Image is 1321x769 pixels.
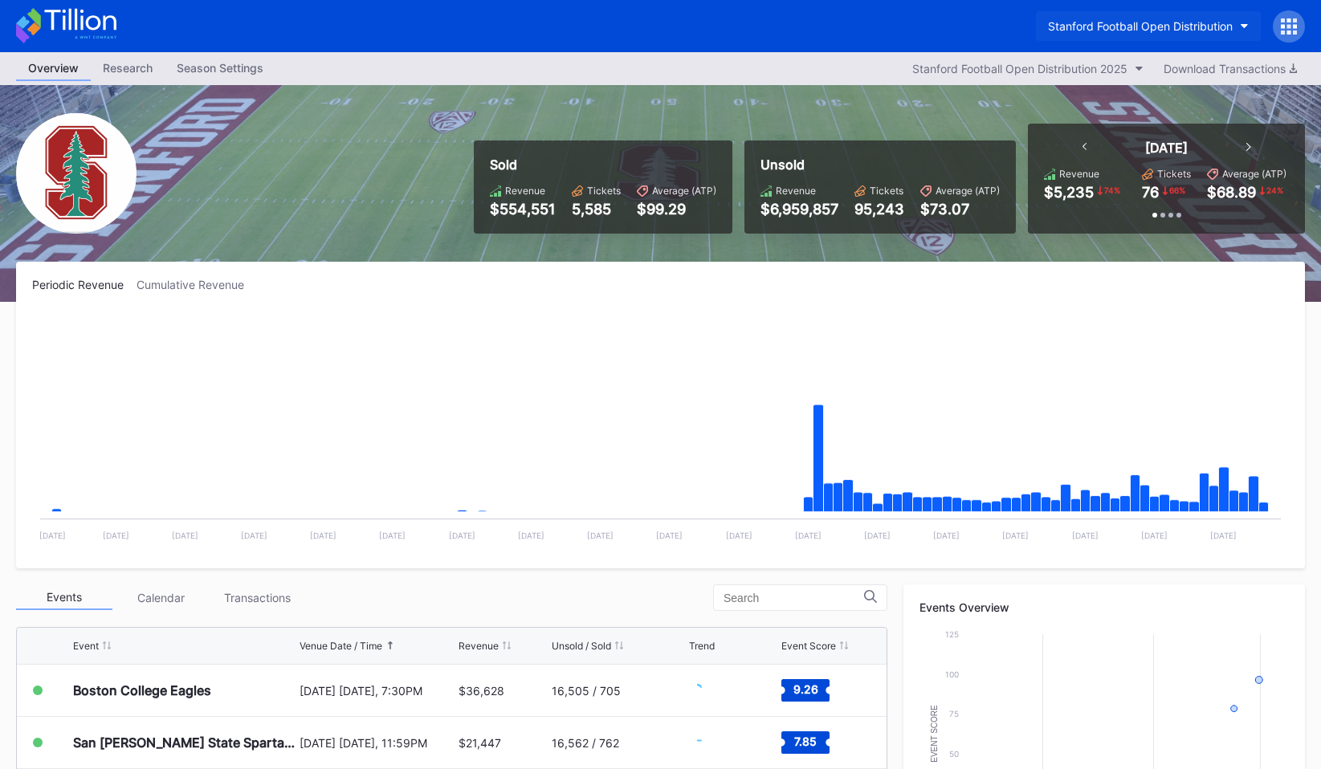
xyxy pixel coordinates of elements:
[241,531,267,540] text: [DATE]
[637,201,716,218] div: $99.29
[794,734,817,748] text: 7.85
[32,311,1289,552] svg: Chart title
[689,640,715,652] div: Trend
[39,531,66,540] text: [DATE]
[587,185,621,197] div: Tickets
[949,709,959,718] text: 75
[300,736,455,750] div: [DATE] [DATE], 11:59PM
[919,600,1289,614] div: Events Overview
[760,201,838,218] div: $6,959,857
[1103,184,1122,197] div: 74 %
[300,640,382,652] div: Venue Date / Time
[73,640,99,652] div: Event
[572,201,621,218] div: 5,585
[459,640,499,652] div: Revenue
[73,682,211,698] div: Boston College Eagles
[760,157,1000,173] div: Unsold
[490,201,556,218] div: $554,551
[904,58,1152,79] button: Stanford Football Open Distribution 2025
[103,531,129,540] text: [DATE]
[945,629,959,639] text: 125
[689,722,737,763] svg: Chart title
[1145,140,1188,156] div: [DATE]
[1002,531,1029,540] text: [DATE]
[949,749,959,759] text: 50
[1207,184,1256,201] div: $68.89
[137,278,257,291] div: Cumulative Revenue
[652,185,716,197] div: Average (ATP)
[1036,11,1261,41] button: Stanford Football Open Distribution
[73,734,296,751] div: San [PERSON_NAME] State Spartans
[1210,531,1237,540] text: [DATE]
[930,705,939,763] text: Event Score
[172,531,198,540] text: [DATE]
[91,56,165,79] div: Research
[165,56,275,79] div: Season Settings
[449,531,475,540] text: [DATE]
[1059,168,1099,180] div: Revenue
[933,531,960,540] text: [DATE]
[854,201,904,218] div: 95,243
[91,56,165,81] a: Research
[1072,531,1099,540] text: [DATE]
[864,531,891,540] text: [DATE]
[459,736,501,750] div: $21,447
[912,62,1127,75] div: Stanford Football Open Distribution 2025
[656,531,683,540] text: [DATE]
[505,185,545,197] div: Revenue
[16,113,137,234] img: Stanford_Football_Secondary.png
[795,531,822,540] text: [DATE]
[16,585,112,610] div: Events
[300,684,455,698] div: [DATE] [DATE], 7:30PM
[490,157,716,173] div: Sold
[945,669,959,679] text: 100
[587,531,614,540] text: [DATE]
[726,531,752,540] text: [DATE]
[1164,62,1297,75] div: Download Transactions
[1156,58,1305,79] button: Download Transactions
[165,56,275,81] a: Season Settings
[793,682,818,696] text: 9.26
[689,670,737,710] svg: Chart title
[1222,168,1286,180] div: Average (ATP)
[552,684,621,698] div: 16,505 / 705
[16,56,91,81] a: Overview
[32,278,137,291] div: Periodic Revenue
[518,531,544,540] text: [DATE]
[1048,19,1233,33] div: Stanford Football Open Distribution
[1142,184,1159,201] div: 76
[209,585,305,610] div: Transactions
[781,640,836,652] div: Event Score
[1141,531,1168,540] text: [DATE]
[552,736,619,750] div: 16,562 / 762
[1265,184,1285,197] div: 24 %
[870,185,903,197] div: Tickets
[1168,184,1187,197] div: 66 %
[379,531,406,540] text: [DATE]
[776,185,816,197] div: Revenue
[552,640,611,652] div: Unsold / Sold
[459,684,504,698] div: $36,628
[1044,184,1094,201] div: $5,235
[920,201,1000,218] div: $73.07
[1157,168,1191,180] div: Tickets
[112,585,209,610] div: Calendar
[936,185,1000,197] div: Average (ATP)
[310,531,336,540] text: [DATE]
[724,592,864,604] input: Search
